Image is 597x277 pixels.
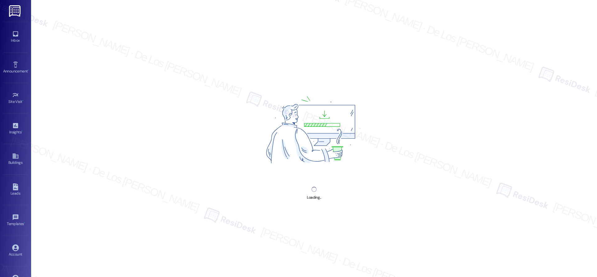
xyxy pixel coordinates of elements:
[28,68,29,72] span: •
[3,212,28,229] a: Templates •
[3,182,28,198] a: Leads
[3,120,28,137] a: Insights •
[3,90,28,107] a: Site Visit •
[307,194,321,201] div: Loading...
[3,29,28,45] a: Inbox
[21,129,22,133] span: •
[24,221,25,225] span: •
[9,5,22,17] img: ResiDesk Logo
[3,242,28,259] a: Account
[22,99,23,103] span: •
[3,151,28,168] a: Buildings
